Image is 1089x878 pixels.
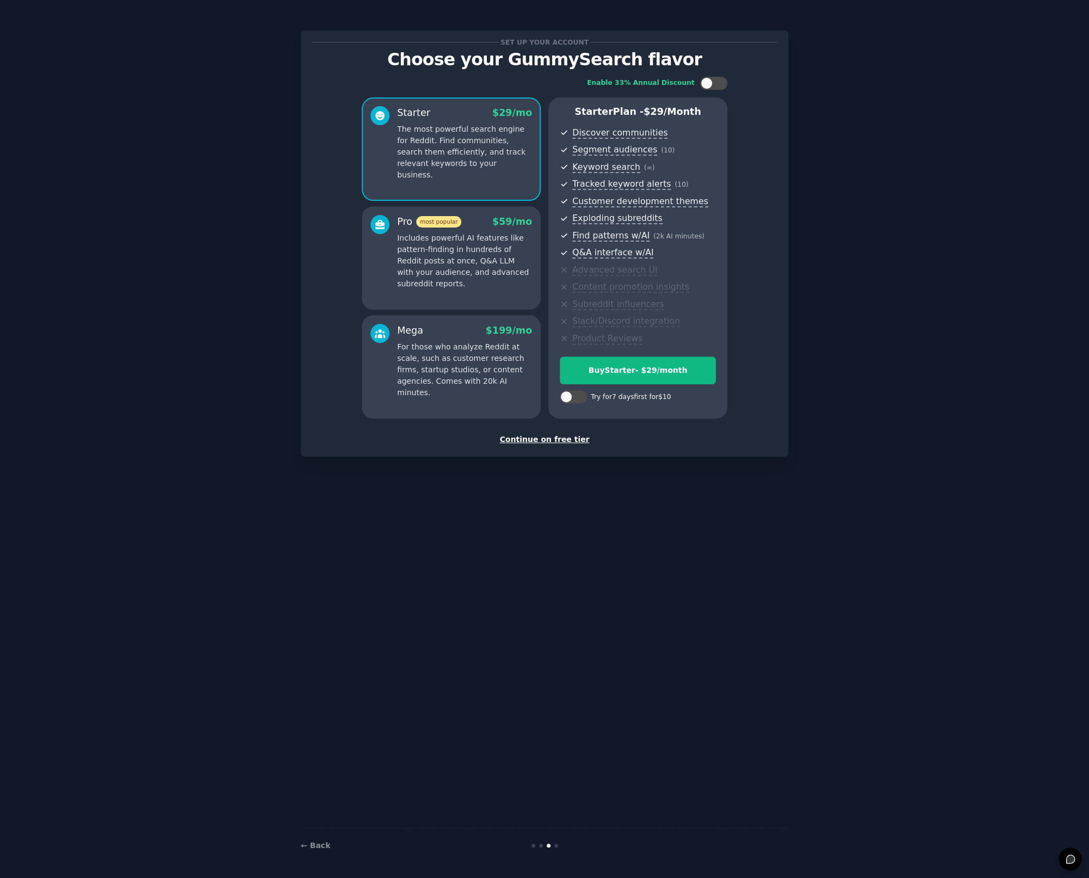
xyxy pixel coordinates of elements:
p: Includes powerful AI features like pattern-finding in hundreds of Reddit posts at once, Q&A LLM w... [397,232,532,290]
span: Find patterns w/AI [572,230,649,242]
span: Keyword search [572,162,640,173]
span: Segment audiences [572,144,657,156]
span: Tracked keyword alerts [572,179,671,190]
span: ( 2k AI minutes ) [653,232,704,240]
p: Choose your GummySearch flavor [312,50,777,69]
span: $ 199 /mo [486,325,532,336]
div: Buy Starter - $ 29 /month [560,365,715,376]
span: Product Reviews [572,333,642,345]
div: Starter [397,106,430,120]
span: Q&A interface w/AI [572,247,653,259]
span: most popular [416,216,462,228]
span: Exploding subreddits [572,213,662,224]
span: Subreddit influencers [572,299,664,310]
a: ← Back [301,841,330,850]
button: BuyStarter- $29/month [560,357,716,384]
span: ( 10 ) [661,146,675,154]
p: The most powerful search engine for Reddit. Find communities, search them efficiently, and track ... [397,124,532,181]
p: Starter Plan - [560,105,716,119]
div: Try for 7 days first for $10 [591,392,671,402]
div: Mega [397,324,423,337]
div: Pro [397,215,461,229]
span: Customer development themes [572,196,708,207]
span: $ 29 /month [643,106,701,117]
span: $ 59 /mo [492,216,532,227]
span: Content promotion insights [572,281,689,293]
span: Set up your account [499,36,591,48]
div: Continue on free tier [312,434,777,445]
span: Advanced search UI [572,265,657,276]
p: For those who analyze Reddit at scale, such as customer research firms, startup studios, or conte... [397,341,532,398]
span: ( 10 ) [675,181,688,188]
span: Slack/Discord integration [572,316,680,327]
div: Enable 33% Annual Discount [587,78,695,88]
span: Discover communities [572,127,667,139]
span: ( ∞ ) [644,164,655,171]
span: $ 29 /mo [492,107,532,118]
